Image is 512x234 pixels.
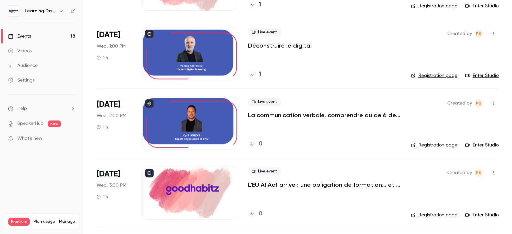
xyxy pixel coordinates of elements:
span: Live event [248,98,281,106]
span: Wed, 3:00 PM [97,182,126,189]
a: Enter Studio [465,142,499,148]
a: SpeakerHub [17,120,44,127]
img: Learning Days [8,6,19,16]
img: tab_keywords_by_traffic_grey.svg [76,39,81,44]
span: PS [476,30,481,38]
a: Déconstruire le digital [248,42,312,50]
img: website_grey.svg [11,17,16,23]
span: Created by [447,169,472,177]
li: help-dropdown-opener [8,105,75,112]
div: v 4.0.25 [19,11,33,16]
a: Enter Studio [465,3,499,9]
div: Domaine [34,39,51,44]
h4: 1 [259,0,261,9]
div: 1 h [97,194,108,199]
div: Oct 8 Wed, 3:00 PM (Europe/Paris) [97,166,132,219]
div: Videos [8,48,32,54]
div: 1 h [97,55,108,60]
span: Wed, 2:00 PM [97,113,126,119]
img: logo_orange.svg [11,11,16,16]
a: 1 [248,70,261,79]
div: 1 h [97,124,108,130]
span: Created by [447,30,472,38]
span: [DATE] [97,99,120,110]
span: Created by [447,99,472,107]
span: [DATE] [97,169,120,179]
span: Live event [248,28,281,36]
span: What's new [17,135,42,142]
a: Registration page [411,142,457,148]
span: Wed, 1:00 PM [97,43,126,50]
span: new [48,120,61,127]
h4: 1 [259,70,261,79]
a: La communication verbale, comprendre au delà des mots pour installer la confiance [248,111,400,119]
div: Mots-clés [83,39,102,44]
a: Registration page [411,3,457,9]
span: PS [476,99,481,107]
span: PS [476,169,481,177]
a: Enter Studio [465,212,499,218]
a: Registration page [411,72,457,79]
a: Registration page [411,212,457,218]
span: Prad Selvarajah [475,99,483,107]
div: Oct 8 Wed, 2:00 PM (Europe/Paris) [97,97,132,150]
span: Premium [8,218,30,226]
h6: Learning Days [25,8,56,14]
a: 0 [248,209,262,218]
span: Live event [248,167,281,175]
a: Manage [59,219,75,224]
span: Prad Selvarajah [475,169,483,177]
a: 0 [248,139,262,148]
h4: 0 [259,209,262,218]
span: Prad Selvarajah [475,30,483,38]
span: Plan usage [34,219,55,224]
div: Audience [8,62,38,69]
a: L'EU AI Act arrive : une obligation de formation… et une opportunité stratégique pour votre entre... [248,181,400,189]
div: Domaine: [DOMAIN_NAME] [17,17,75,23]
span: Help [17,105,27,112]
div: Oct 8 Wed, 1:00 PM (Europe/Paris) [97,27,132,80]
div: Events [8,33,31,40]
a: Enter Studio [465,72,499,79]
div: Settings [8,77,35,84]
h4: 0 [259,139,262,148]
img: tab_domain_overview_orange.svg [27,39,32,44]
span: [DATE] [97,30,120,40]
a: 1 [248,0,261,9]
